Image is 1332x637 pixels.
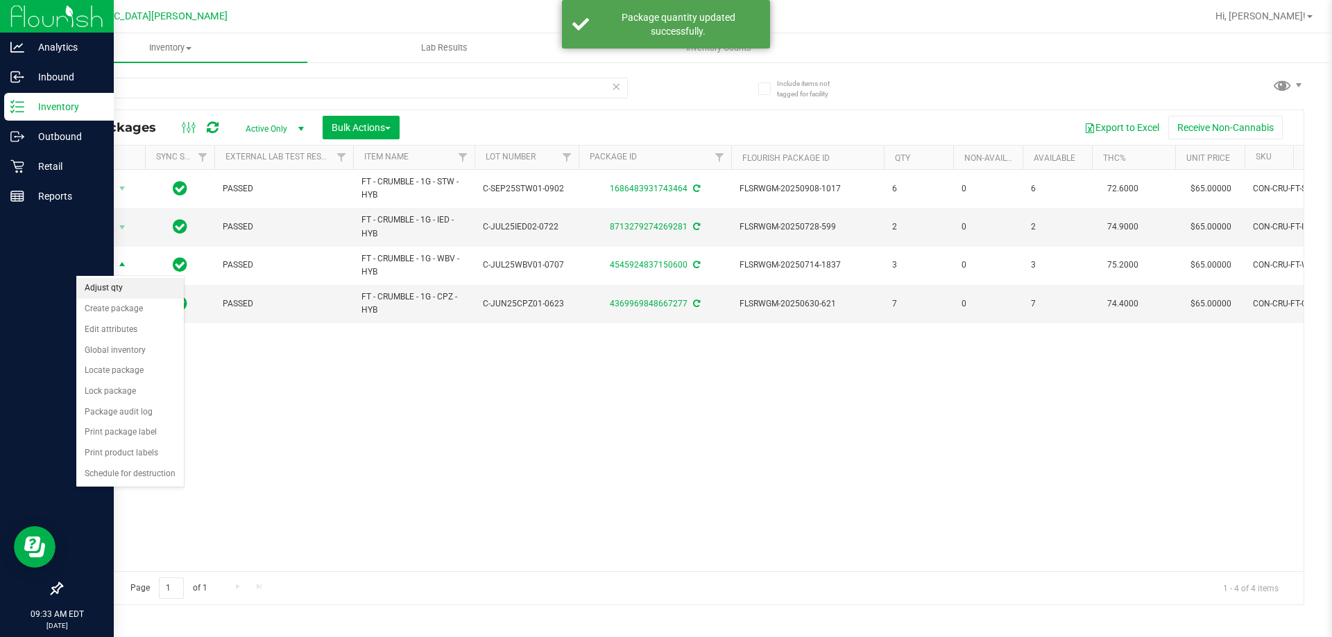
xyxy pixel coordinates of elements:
a: Non-Available [964,153,1026,163]
span: Inventory [33,42,307,54]
a: Available [1034,153,1075,163]
inline-svg: Inbound [10,70,24,84]
inline-svg: Outbound [10,130,24,143]
span: 3 [1031,259,1084,272]
span: 0 [962,297,1014,311]
p: Reports [24,188,108,204]
a: Filter [330,146,353,169]
li: Schedule for destruction [76,464,184,485]
inline-svg: Analytics [10,40,24,54]
span: 2 [892,220,945,234]
button: Bulk Actions [323,116,400,139]
span: Sync from Compliance System [691,260,700,270]
span: select [114,218,131,237]
a: Flourish Package ID [742,153,830,163]
span: 0 [962,259,1014,272]
span: $65.00000 [1184,294,1238,314]
a: 1686483931743464 [610,184,688,193]
span: PASSED [223,220,345,234]
button: Receive Non-Cannabis [1168,116,1283,139]
span: select [114,179,131,198]
span: FLSRWGM-20250728-599 [740,220,876,234]
p: 09:33 AM EDT [6,608,108,620]
span: FLSRWGM-20250714-1837 [740,259,876,272]
a: THC% [1103,153,1126,163]
li: Locate package [76,360,184,381]
li: Print package label [76,422,184,443]
p: Outbound [24,128,108,145]
a: Filter [191,146,214,169]
span: $65.00000 [1184,179,1238,199]
span: Lab Results [402,42,486,54]
span: FT - CRUMBLE - 1G - STW - HYB [361,175,466,202]
a: Package ID [590,152,637,162]
a: Unit Price [1186,153,1230,163]
button: Export to Excel [1075,116,1168,139]
li: Lock package [76,381,184,402]
span: C-JUN25CPZ01-0623 [483,297,570,311]
p: Inbound [24,69,108,85]
span: 6 [1031,182,1084,195]
inline-svg: Retail [10,159,24,173]
li: Print product labels [76,443,184,464]
a: Filter [452,146,475,169]
span: Include items not tagged for facility [777,78,846,99]
span: C-SEP25STW01-0902 [483,182,570,195]
span: PASSED [223,297,345,311]
a: Item Name [364,152,409,162]
span: 0 [962,220,1014,234]
span: $65.00000 [1184,217,1238,237]
span: 74.4000 [1100,294,1145,314]
span: 74.9000 [1100,217,1145,237]
a: 4369969848667277 [610,299,688,308]
span: [GEOGRAPHIC_DATA][PERSON_NAME] [56,10,228,22]
a: Qty [895,153,910,163]
iframe: Resource center [14,526,55,568]
span: PASSED [223,259,345,272]
span: Sync from Compliance System [691,299,700,308]
span: 1 - 4 of 4 items [1212,577,1290,598]
a: Lab Results [307,33,581,62]
span: 6 [892,182,945,195]
span: Sync from Compliance System [691,184,700,193]
span: 7 [892,297,945,311]
p: Retail [24,158,108,175]
li: Package audit log [76,402,184,423]
inline-svg: Inventory [10,100,24,114]
li: Edit attributes [76,320,184,340]
span: Bulk Actions [332,122,391,133]
input: 1 [159,577,184,599]
span: select [114,256,131,275]
li: Global inventory [76,340,184,361]
span: 2 [1031,220,1084,234]
a: SKU [1256,152,1272,162]
span: In Sync [173,217,187,236]
span: 7 [1031,297,1084,311]
a: External Lab Test Result [225,152,334,162]
span: In Sync [173,179,187,198]
span: FLSRWGM-20250908-1017 [740,182,876,195]
a: 8713279274269281 [610,222,688,232]
span: C-JUL25IED02-0722 [483,220,570,234]
li: Adjust qty [76,278,184,299]
span: FT - CRUMBLE - 1G - CPZ - HYB [361,290,466,317]
li: Create package [76,299,184,320]
a: 4545924837150600 [610,260,688,270]
inline-svg: Reports [10,189,24,203]
span: $65.00000 [1184,255,1238,275]
a: Inventory [33,33,307,62]
span: 75.2000 [1100,255,1145,275]
span: 3 [892,259,945,272]
p: Analytics [24,39,108,55]
span: FT - CRUMBLE - 1G - IED - HYB [361,213,466,240]
span: In Sync [173,255,187,274]
span: Clear [611,78,621,96]
input: Search Package ID, Item Name, SKU, Lot or Part Number... [61,78,628,98]
span: FLSRWGM-20250630-621 [740,297,876,311]
span: All Packages [72,120,170,135]
span: FT - CRUMBLE - 1G - WBV - HYB [361,252,466,279]
p: Inventory [24,98,108,115]
span: Page of 1 [119,577,219,599]
span: Sync from Compliance System [691,222,700,232]
a: Lot Number [486,152,536,162]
